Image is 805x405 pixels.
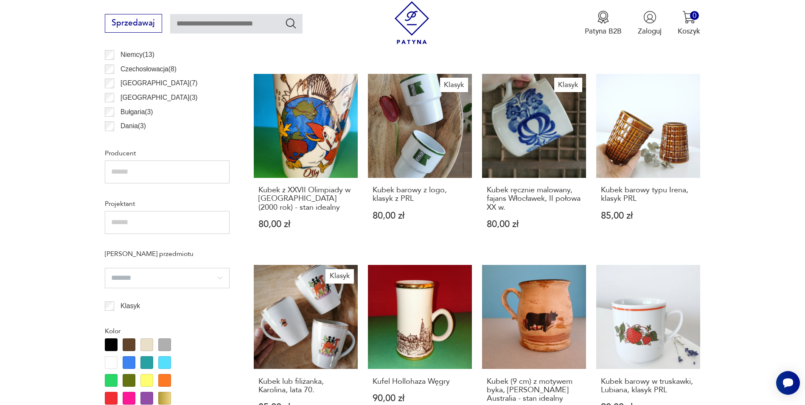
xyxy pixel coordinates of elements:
p: 80,00 zł [487,220,581,229]
p: Niemcy ( 13 ) [121,49,154,60]
h3: Kubek ręcznie malowany, fajans Włocławek, II połowa XX w. [487,186,581,212]
p: 80,00 zł [258,220,353,229]
a: Kubek z XXVII Olimpiady w Sydney (2000 rok) - stan idealnyKubek z XXVII Olimpiady w [GEOGRAPHIC_D... [254,74,358,249]
h3: Kubek barowy w truskawki, Lubiana, klasyk PRL [601,377,696,395]
h3: Kubek z XXVII Olimpiady w [GEOGRAPHIC_DATA] (2000 rok) - stan idealny [258,186,353,212]
p: [GEOGRAPHIC_DATA] ( 3 ) [121,92,197,103]
p: Patyna B2B [585,26,622,36]
a: Sprzedawaj [105,20,162,27]
p: 90,00 zł [373,394,467,403]
p: Kolor [105,326,230,337]
p: Czechy ( 2 ) [121,135,151,146]
img: Ikona medalu [597,11,610,24]
p: Koszyk [678,26,700,36]
button: Patyna B2B [585,11,622,36]
button: Szukaj [285,17,297,29]
a: Ikona medaluPatyna B2B [585,11,622,36]
img: Ikonka użytkownika [643,11,656,24]
p: Projektant [105,198,230,209]
img: Ikona koszyka [682,11,696,24]
p: [PERSON_NAME] przedmiotu [105,248,230,259]
a: KlasykKubek barowy z logo, klasyk z PRLKubek barowy z logo, klasyk z PRL80,00 zł [368,74,472,249]
div: 0 [690,11,699,20]
p: 85,00 zł [601,211,696,220]
p: Bułgaria ( 3 ) [121,107,153,118]
h3: Kubek barowy z logo, klasyk z PRL [373,186,467,203]
p: [GEOGRAPHIC_DATA] ( 7 ) [121,78,197,89]
button: 0Koszyk [678,11,700,36]
h3: Kubek lub filiżanka, Karolina, lata 70. [258,377,353,395]
p: 80,00 zł [373,211,467,220]
p: Klasyk [121,301,140,312]
button: Sprzedawaj [105,14,162,33]
iframe: Smartsupp widget button [776,371,800,395]
h3: Kubek (9 cm) z motywem byka, [PERSON_NAME] Australia - stan idealny [487,377,581,403]
h3: Kufel Hollohaza Węgry [373,377,467,386]
a: KlasykKubek ręcznie malowany, fajans Włocławek, II połowa XX w.Kubek ręcznie malowany, fajans Wło... [482,74,586,249]
p: Czechosłowacja ( 8 ) [121,64,177,75]
img: Patyna - sklep z meblami i dekoracjami vintage [390,1,433,44]
p: Dania ( 3 ) [121,121,146,132]
button: Zaloguj [638,11,662,36]
p: Zaloguj [638,26,662,36]
h3: Kubek barowy typu Irena, klasyk PRL [601,186,696,203]
a: Kubek barowy typu Irena, klasyk PRLKubek barowy typu Irena, klasyk PRL85,00 zł [596,74,700,249]
p: Producent [105,148,230,159]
